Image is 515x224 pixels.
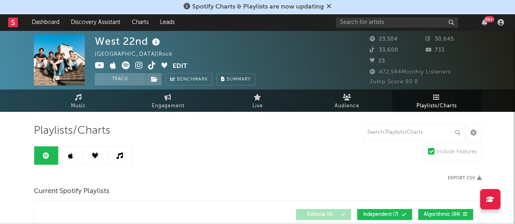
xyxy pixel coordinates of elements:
button: Algorithmic(84) [418,209,473,220]
button: Summary [217,73,255,85]
button: 99+ [482,19,487,26]
span: Current Spotify Playlists [34,187,110,196]
span: Playlists/Charts [34,126,110,136]
div: West 22nd [95,35,162,48]
a: Leads [154,14,180,30]
div: 99 + [484,16,494,22]
span: Dismiss [327,4,331,10]
span: 733 [425,48,445,53]
span: Audience [335,101,359,111]
span: 23,504 [370,37,398,42]
button: Independent(7) [357,209,412,220]
a: Playlists/Charts [392,89,482,112]
span: Independent ( 7 ) [362,212,400,217]
a: Engagement [123,89,213,112]
span: 30,645 [425,37,454,42]
button: Export CSV [448,176,482,181]
button: Edit [173,61,187,72]
input: Search for artists [336,17,458,28]
div: Include Features [436,147,477,157]
a: Audience [302,89,392,112]
a: Music [34,89,123,112]
span: 472,544 Monthly Listeners [370,70,451,75]
span: Summary [227,77,251,82]
span: Benchmark [177,75,208,85]
span: Spotify Charts & Playlists are now updating [192,4,324,10]
a: Charts [126,14,154,30]
span: 33,600 [370,48,398,53]
span: Jump Score: 89.8 [370,79,418,85]
span: 23 [370,59,385,64]
button: Editorial(0) [296,209,351,220]
a: Dashboard [26,14,65,30]
div: [GEOGRAPHIC_DATA] | Rock [95,50,182,59]
span: Engagement [152,101,184,111]
a: Live [213,89,302,112]
a: Discovery Assistant [65,14,126,30]
span: Music [71,101,86,111]
span: Live [252,101,263,111]
span: Playlists/Charts [416,101,457,111]
a: Benchmark [166,73,213,85]
button: Track [95,73,146,85]
input: Search Playlists/Charts [363,124,465,141]
span: Algorithmic ( 84 ) [423,212,461,217]
span: Editorial ( 0 ) [301,212,339,217]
